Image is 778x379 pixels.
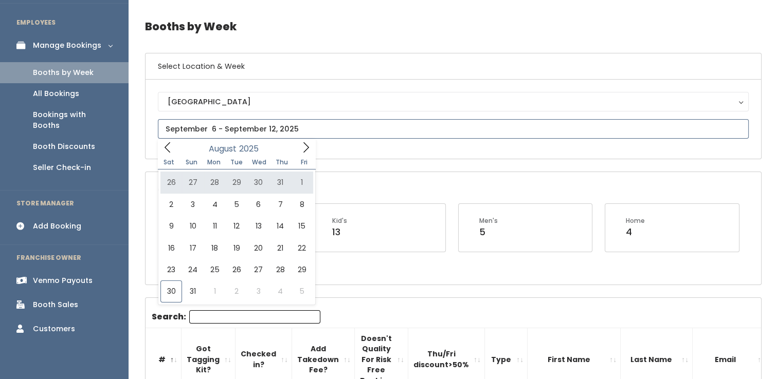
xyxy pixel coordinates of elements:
span: August 25, 2025 [204,259,226,280]
span: July 26, 2025 [160,172,182,193]
span: August 11, 2025 [204,215,226,237]
span: August 1, 2025 [291,172,313,193]
span: July 27, 2025 [182,172,204,193]
span: July 31, 2025 [269,172,291,193]
div: Kid's [332,216,347,225]
span: July 28, 2025 [204,172,226,193]
span: August 31, 2025 [182,280,204,302]
span: September 4, 2025 [269,280,291,302]
span: August 28, 2025 [269,259,291,280]
span: August 19, 2025 [226,237,247,259]
span: August 18, 2025 [204,237,226,259]
span: August [209,145,237,153]
span: Mon [203,159,225,165]
span: August 16, 2025 [160,237,182,259]
span: August 20, 2025 [247,237,269,259]
span: Tue [225,159,248,165]
span: August 10, 2025 [182,215,204,237]
div: Booths by Week [33,67,94,78]
span: August 24, 2025 [182,259,204,280]
div: Booth Sales [33,299,78,310]
span: August 22, 2025 [291,237,313,259]
div: All Bookings [33,88,79,99]
span: August 30, 2025 [160,280,182,302]
span: July 30, 2025 [247,172,269,193]
span: August 29, 2025 [291,259,313,280]
label: Search: [152,310,320,324]
span: August 13, 2025 [247,215,269,237]
h4: Booths by Week [145,12,762,41]
div: 13 [332,225,347,239]
span: August 26, 2025 [226,259,247,280]
div: Men's [479,216,498,225]
span: September 2, 2025 [226,280,247,302]
span: September 3, 2025 [247,280,269,302]
span: September 1, 2025 [204,280,226,302]
span: Fri [293,159,316,165]
div: Booth Discounts [33,141,95,152]
span: August 9, 2025 [160,215,182,237]
h6: Select Location & Week [146,53,761,80]
span: September 5, 2025 [291,280,313,302]
div: Bookings with Booths [33,109,112,131]
span: August 21, 2025 [269,237,291,259]
button: [GEOGRAPHIC_DATA] [158,92,749,111]
span: August 3, 2025 [182,194,204,215]
div: Seller Check-in [33,162,91,173]
div: Manage Bookings [33,40,101,51]
div: Customers [33,324,75,334]
div: Venmo Payouts [33,275,93,286]
span: August 17, 2025 [182,237,204,259]
span: August 12, 2025 [226,215,247,237]
div: Add Booking [33,221,81,232]
div: Home [626,216,645,225]
span: July 29, 2025 [226,172,247,193]
span: Sun [180,159,203,165]
span: August 14, 2025 [269,215,291,237]
span: August 4, 2025 [204,194,226,215]
div: 4 [626,225,645,239]
span: August 2, 2025 [160,194,182,215]
span: August 5, 2025 [226,194,247,215]
span: Sat [158,159,180,165]
div: 5 [479,225,498,239]
input: Search: [189,310,320,324]
span: Thu [270,159,293,165]
span: August 27, 2025 [247,259,269,280]
span: August 7, 2025 [269,194,291,215]
input: Year [237,142,267,155]
span: August 6, 2025 [247,194,269,215]
span: Wed [248,159,270,165]
span: August 8, 2025 [291,194,313,215]
span: August 15, 2025 [291,215,313,237]
span: August 23, 2025 [160,259,182,280]
input: September 6 - September 12, 2025 [158,119,749,139]
div: [GEOGRAPHIC_DATA] [168,96,739,107]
